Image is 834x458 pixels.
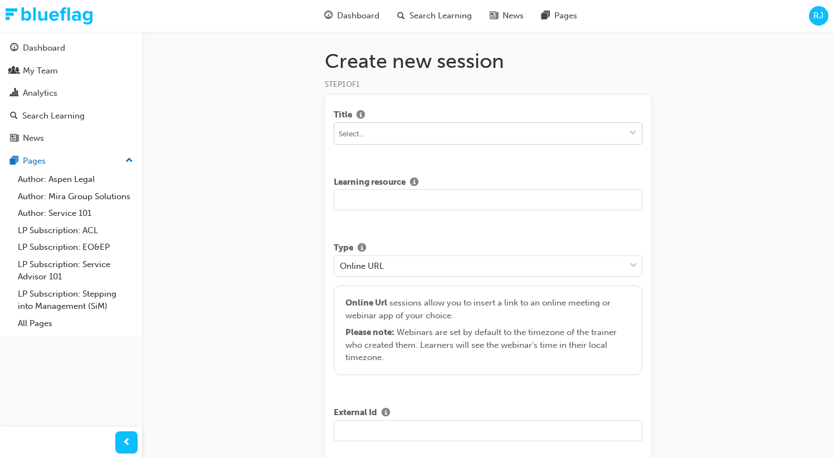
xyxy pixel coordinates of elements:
[315,4,388,27] a: guage-iconDashboard
[4,83,138,104] a: Analytics
[340,259,384,272] div: Online URL
[10,88,18,99] span: chart-icon
[353,242,370,255] button: Show info
[345,298,387,308] span: Online Url
[406,176,423,190] button: Show info
[13,285,138,315] a: LP Subscription: Stepping into Management (SiM)
[13,315,138,332] a: All Pages
[4,128,138,149] a: News
[4,106,138,126] a: Search Learning
[125,154,133,168] span: up-icon
[325,49,651,73] h1: Create new session
[334,406,377,420] span: External Id
[334,123,642,144] input: Select...
[13,205,138,222] a: Author: Service 101
[10,43,18,53] span: guage-icon
[533,4,586,27] a: pages-iconPages
[377,406,394,420] button: Show info
[23,87,57,100] div: Analytics
[4,151,138,171] button: Pages
[624,123,642,144] button: toggle menu
[325,80,360,89] span: STEP 1 OF 1
[23,42,65,55] div: Dashboard
[13,188,138,205] a: Author: Mira Group Solutions
[23,155,46,168] div: Pages
[409,9,472,22] span: Search Learning
[123,436,131,450] span: prev-icon
[358,244,366,254] span: info-icon
[388,4,481,27] a: search-iconSearch Learning
[10,156,18,166] span: pages-icon
[813,9,823,22] span: RJ
[4,61,138,81] a: My Team
[13,171,138,188] a: Author: Aspen Legal
[4,36,138,151] button: DashboardMy TeamAnalyticsSearch LearningNews
[22,110,85,122] div: Search Learning
[6,7,92,24] img: Trak
[334,242,353,255] span: Type
[345,297,631,364] div: sessions allow you to insert a link to an online meeting or webinar app of your choice.
[809,6,828,26] button: RJ
[382,408,390,418] span: info-icon
[334,109,352,122] span: Title
[630,259,637,273] span: down-icon
[13,239,138,256] a: LP Subscription: EO&EP
[410,178,418,188] span: info-icon
[352,109,369,122] button: Show info
[554,9,577,22] span: Pages
[10,134,18,144] span: news-icon
[10,66,18,76] span: people-icon
[345,327,394,337] span: Please note :
[10,111,18,121] span: search-icon
[357,111,365,121] span: info-icon
[23,132,44,145] div: News
[337,9,379,22] span: Dashboard
[629,129,637,139] span: down-icon
[13,222,138,239] a: LP Subscription: ACL
[542,9,550,23] span: pages-icon
[345,326,631,364] div: Webinars are set by default to the timezone of the trainer who created them. Learners will see th...
[324,9,333,23] span: guage-icon
[481,4,533,27] a: news-iconNews
[397,9,405,23] span: search-icon
[4,38,138,58] a: Dashboard
[23,65,58,77] div: My Team
[490,9,498,23] span: news-icon
[334,176,406,190] span: Learning resource
[503,9,524,22] span: News
[13,256,138,285] a: LP Subscription: Service Advisor 101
